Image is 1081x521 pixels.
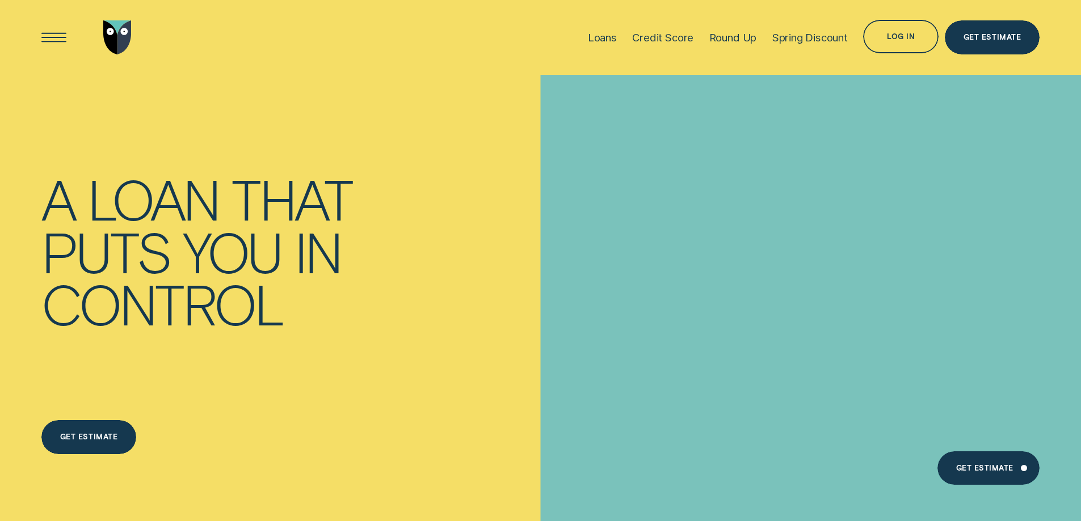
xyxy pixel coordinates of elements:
img: Wisr [103,20,132,54]
button: Log in [863,20,938,54]
div: Credit Score [632,31,693,44]
a: Get Estimate [937,451,1040,485]
div: Spring Discount [772,31,848,44]
div: Round Up [709,31,757,44]
a: Get Estimate [945,20,1040,54]
button: Open Menu [37,20,71,54]
a: Get estimate [41,420,136,454]
div: Loans [588,31,617,44]
h4: A loan that puts you in control [41,172,367,329]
